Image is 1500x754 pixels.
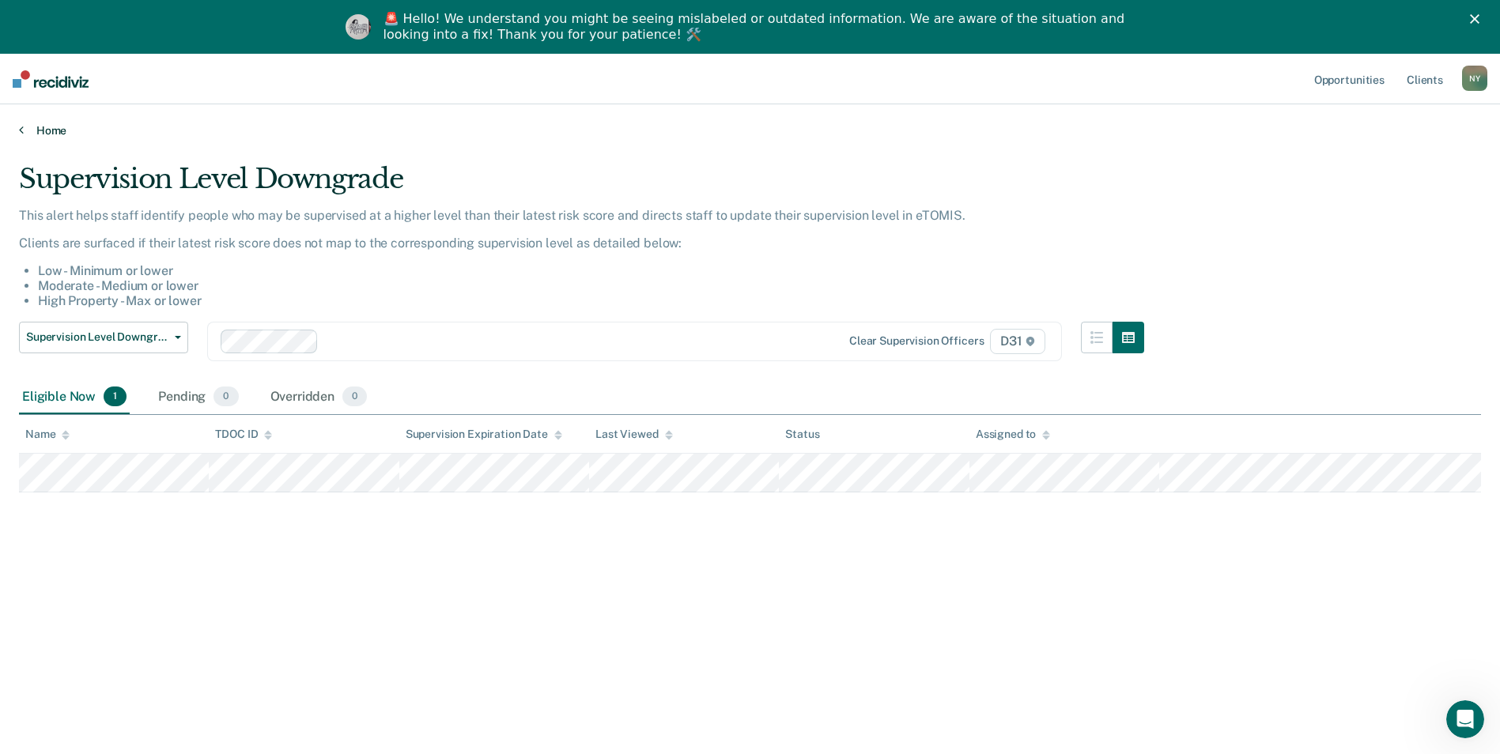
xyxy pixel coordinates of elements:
[38,278,1144,293] li: Moderate - Medium or lower
[19,236,1144,251] p: Clients are surfaced if their latest risk score does not map to the corresponding supervision lev...
[1404,54,1446,104] a: Clients
[155,380,241,415] div: Pending0
[215,428,272,441] div: TDOC ID
[785,428,819,441] div: Status
[213,386,238,407] span: 0
[19,208,1144,223] p: This alert helps staff identify people who may be supervised at a higher level than their latest ...
[1311,54,1388,104] a: Opportunities
[13,70,89,88] img: Recidiviz
[346,14,371,40] img: Profile image for Kim
[849,334,984,348] div: Clear supervision officers
[1470,14,1486,24] div: Close
[406,428,562,441] div: Supervision Expiration Date
[38,293,1144,308] li: High Property - Max or lower
[19,322,188,353] button: Supervision Level Downgrade
[1462,66,1487,91] div: N Y
[342,386,367,407] span: 0
[26,330,168,344] span: Supervision Level Downgrade
[104,386,127,407] span: 1
[1446,700,1484,738] iframe: Intercom live chat
[595,428,672,441] div: Last Viewed
[976,428,1050,441] div: Assigned to
[19,380,130,415] div: Eligible Now1
[384,11,1130,43] div: 🚨 Hello! We understand you might be seeing mislabeled or outdated information. We are aware of th...
[38,263,1144,278] li: Low - Minimum or lower
[990,329,1045,354] span: D31
[19,123,1481,138] a: Home
[1462,66,1487,91] button: NY
[19,163,1144,208] div: Supervision Level Downgrade
[25,428,70,441] div: Name
[267,380,371,415] div: Overridden0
